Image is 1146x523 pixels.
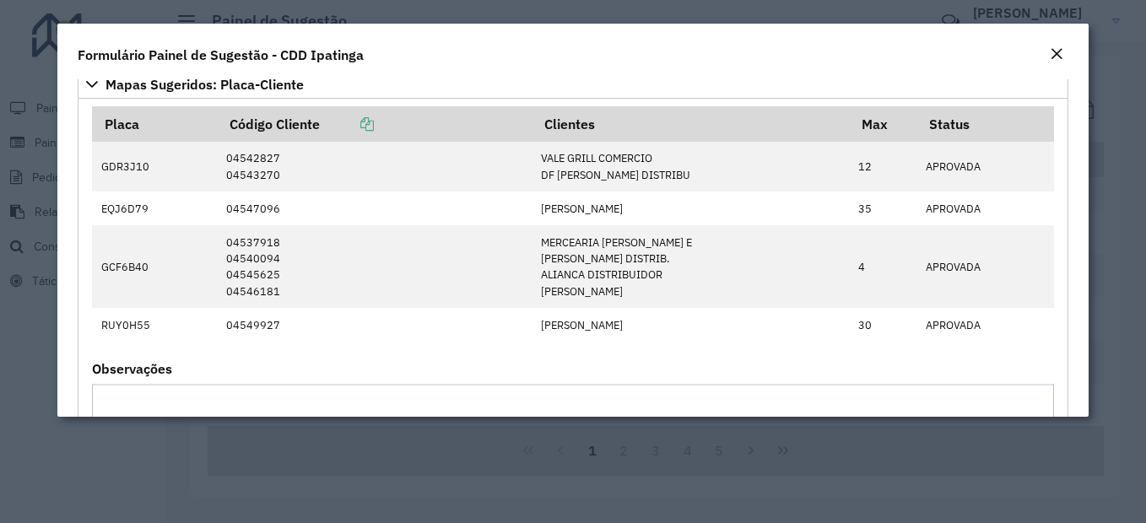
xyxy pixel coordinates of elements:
[218,191,532,225] td: 04547096
[532,191,850,225] td: [PERSON_NAME]
[105,78,304,91] span: Mapas Sugeridos: Placa-Cliente
[532,225,850,308] td: MERCEARIA [PERSON_NAME] E [PERSON_NAME] DISTRIB. ALIANCA DISTRIBUIDOR [PERSON_NAME]
[92,308,218,342] td: RUY0H55
[218,308,532,342] td: 04549927
[850,308,917,342] td: 30
[917,191,1054,225] td: APROVADA
[92,359,172,379] label: Observações
[92,191,218,225] td: EQJ6D79
[92,225,218,308] td: GCF6B40
[917,225,1054,308] td: APROVADA
[78,45,364,65] h4: Formulário Painel de Sugestão - CDD Ipatinga
[320,116,374,132] a: Copiar
[850,191,917,225] td: 35
[850,106,917,142] th: Max
[218,225,532,308] td: 04537918 04540094 04545625 04546181
[850,142,917,191] td: 12
[218,106,532,142] th: Código Cliente
[532,142,850,191] td: VALE GRILL COMERCIO DF [PERSON_NAME] DISTRIBU
[917,142,1054,191] td: APROVADA
[532,308,850,342] td: [PERSON_NAME]
[1045,44,1068,66] button: Close
[917,106,1054,142] th: Status
[850,225,917,308] td: 4
[532,106,850,142] th: Clientes
[92,142,218,191] td: GDR3J10
[218,142,532,191] td: 04542827 04543270
[1050,47,1063,61] em: Fechar
[92,106,218,142] th: Placa
[78,70,1068,99] a: Mapas Sugeridos: Placa-Cliente
[917,308,1054,342] td: APROVADA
